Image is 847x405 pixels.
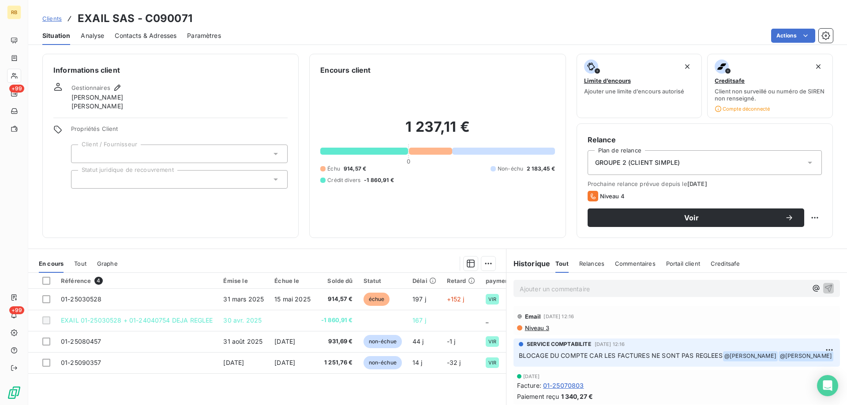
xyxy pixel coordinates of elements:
[364,335,402,348] span: non-échue
[321,337,353,346] span: 931,69 €
[115,31,176,40] span: Contacts & Adresses
[519,352,723,359] span: BLOCAGE DU COMPTE CAR LES FACTURES NE SONT PAS REGLEES
[561,392,593,401] span: 1 340,27 €
[523,374,540,379] span: [DATE]
[447,277,475,284] div: Retard
[595,158,680,167] span: GROUPE 2 (CLIENT SIMPLE)
[53,65,288,75] h6: Informations client
[7,5,21,19] div: RB
[527,340,591,348] span: SERVICE COMPTABILITE
[9,306,24,314] span: +99
[779,351,833,361] span: @ [PERSON_NAME]
[223,295,264,303] span: 31 mars 2025
[327,176,360,184] span: Crédit divers
[447,359,461,366] span: -32 j
[39,260,64,267] span: En cours
[364,356,402,369] span: non-échue
[223,359,244,366] span: [DATE]
[525,313,541,320] span: Email
[274,277,311,284] div: Échue le
[412,359,423,366] span: 14 j
[715,77,745,84] span: Creditsafe
[274,295,311,303] span: 15 mai 2025
[524,324,549,331] span: Niveau 3
[579,260,604,267] span: Relances
[407,158,410,165] span: 0
[584,88,684,95] span: Ajouter une limite d’encours autorisé
[412,316,426,324] span: 167 j
[543,381,584,390] span: 01-25070803
[321,316,353,325] span: -1 860,91 €
[71,102,123,111] span: [PERSON_NAME]
[71,84,110,91] span: Gestionnaires
[79,175,86,183] input: Ajouter une valeur
[364,176,394,184] span: -1 860,91 €
[595,342,625,347] span: [DATE] 12:16
[687,180,707,187] span: [DATE]
[42,31,70,40] span: Situation
[320,118,555,145] h2: 1 237,11 €
[79,150,86,158] input: Ajouter une valeur
[412,338,424,345] span: 44 j
[598,214,785,221] span: Voir
[412,277,436,284] div: Délai
[187,31,221,40] span: Paramètres
[588,208,804,227] button: Voir
[447,338,456,345] span: -1 j
[61,338,101,345] span: 01-25080457
[723,351,778,361] span: @ [PERSON_NAME]
[274,359,295,366] span: [DATE]
[666,260,700,267] span: Portail client
[223,316,262,324] span: 30 avr. 2025
[498,165,523,173] span: Non-échu
[42,15,62,22] span: Clients
[527,165,555,173] span: 2 183,45 €
[486,277,541,284] div: paymentTypeCode
[9,85,24,93] span: +99
[588,134,822,145] h6: Relance
[42,14,62,23] a: Clients
[223,338,262,345] span: 31 août 2025
[7,386,21,400] img: Logo LeanPay
[488,360,496,365] span: VIR
[555,260,569,267] span: Tout
[615,260,656,267] span: Commentaires
[711,260,740,267] span: Creditsafe
[517,392,559,401] span: Paiement reçu
[71,125,288,137] span: Propriétés Client
[61,295,102,303] span: 01-25030528
[74,260,86,267] span: Tout
[771,29,815,43] button: Actions
[486,316,488,324] span: _
[543,314,574,319] span: [DATE] 12:16
[94,277,102,285] span: 4
[364,277,402,284] div: Statut
[600,193,625,200] span: Niveau 4
[412,295,426,303] span: 197 j
[78,11,192,26] h3: EXAIL SAS - C090071
[715,105,770,112] span: Compte déconnecté
[321,358,353,367] span: 1 251,76 €
[71,93,123,102] span: [PERSON_NAME]
[61,277,213,285] div: Référence
[506,258,551,269] h6: Historique
[488,339,496,344] span: VIR
[97,260,118,267] span: Graphe
[588,180,822,187] span: Prochaine relance prévue depuis le
[81,31,104,40] span: Analyse
[707,54,833,118] button: CreditsafeClient non surveillé ou numéro de SIREN non renseigné.Compte déconnecté
[327,165,340,173] span: Échu
[321,295,353,304] span: 914,57 €
[584,77,631,84] span: Limite d’encours
[817,375,838,396] div: Open Intercom Messenger
[577,54,702,118] button: Limite d’encoursAjouter une limite d’encours autorisé
[321,277,353,284] div: Solde dû
[223,277,264,284] div: Émise le
[517,381,541,390] span: Facture :
[715,88,825,102] span: Client non surveillé ou numéro de SIREN non renseigné.
[61,316,213,324] span: EXAIL 01-25030528 + 01-24040754 DEJA REGLEE
[488,297,496,302] span: VIR
[447,295,465,303] span: +152 j
[274,338,295,345] span: [DATE]
[364,293,390,306] span: échue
